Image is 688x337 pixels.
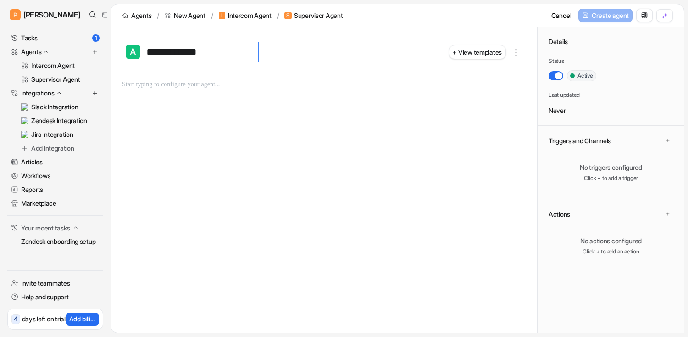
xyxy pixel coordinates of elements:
p: No actions configured [549,236,673,246]
img: Agent [21,76,28,83]
img: Jira Integration [21,131,28,138]
span: Workflows [21,171,50,180]
span: 1 [92,34,100,42]
span: Intercom Agent [228,11,272,20]
button: Add billing [66,313,99,326]
p: No triggers configured [549,163,673,172]
span: Supervisor Agent [294,11,343,20]
img: invite teammates [11,279,18,286]
img: Info [11,293,18,300]
span: P [13,10,17,20]
span: A [126,45,140,59]
span: / [157,10,159,21]
span: I [219,12,225,19]
span: Integrations [21,89,64,98]
span: Invite teammates [21,278,70,288]
h1: Actions [549,209,570,219]
span: Supervisor Agent [31,75,80,84]
img: Integrations Icon [11,90,18,97]
h4: Never [549,105,673,116]
img: Slack Integration [21,103,28,111]
span: S [284,12,292,19]
img: Zendesk Integration [21,117,28,124]
span: + [452,49,456,56]
span: Zendesk Integration [31,116,87,125]
span: Add Integration [31,144,74,153]
span: Agents [131,11,151,20]
span: Reports [21,185,43,194]
h4: Last updated [549,90,673,100]
p: [PERSON_NAME] [23,9,80,20]
img: Add Integration [21,145,28,152]
span: Your recent tasks [21,223,70,233]
p: Click + to add an action [549,247,673,256]
img: New Agent [165,12,171,19]
h1: Triggers and Channels [549,136,611,146]
button: Zendesk onboarding setup [17,235,103,248]
a: SSupervisor Agent [285,11,343,20]
span: New Agent [174,11,205,20]
img: Tasks [11,186,18,193]
button: Invite teammates [7,276,103,289]
span: Jira Integration [31,130,73,139]
span: Intercom Agent [31,61,75,70]
span: days left on trial [22,315,66,324]
button: Help and support [7,290,103,303]
img: Tasks [11,224,18,231]
span: Help and support [21,292,69,302]
img: down-arrow [56,90,62,96]
img: Tasks [11,172,18,180]
img: Search [89,11,96,18]
img: Tasks [11,34,18,42]
button: Your recent tasks [7,221,83,234]
span: / [211,10,213,21]
h1: Details [549,36,673,47]
a: New AgentNew Agent [165,11,205,20]
img: Agent [11,48,18,56]
span: Agents [21,47,50,56]
div: 4 [11,314,20,324]
button: Create agent [578,9,633,22]
span: Tasks [21,34,38,43]
span: Create agent [592,11,629,20]
p: Click + to add a trigger [549,174,673,182]
a: IIntercom Agent [219,11,272,20]
img: Tasks [11,158,18,166]
img: Tasks [11,200,18,207]
img: Collapse Sidebar [102,11,109,18]
img: down-arrow [43,49,49,55]
span: Slack Integration [31,102,78,112]
button: Cancel [548,9,575,22]
span: Active [577,72,593,80]
span: Articles [21,157,43,167]
h4: Status [549,56,673,66]
img: add [92,49,98,55]
img: add [92,90,98,96]
span: Marketplace [21,199,56,208]
button: +View templates [449,45,506,59]
img: down-arrow [72,225,79,231]
img: Agent [21,62,28,69]
a: Agents [122,11,151,20]
span: / [277,10,279,21]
